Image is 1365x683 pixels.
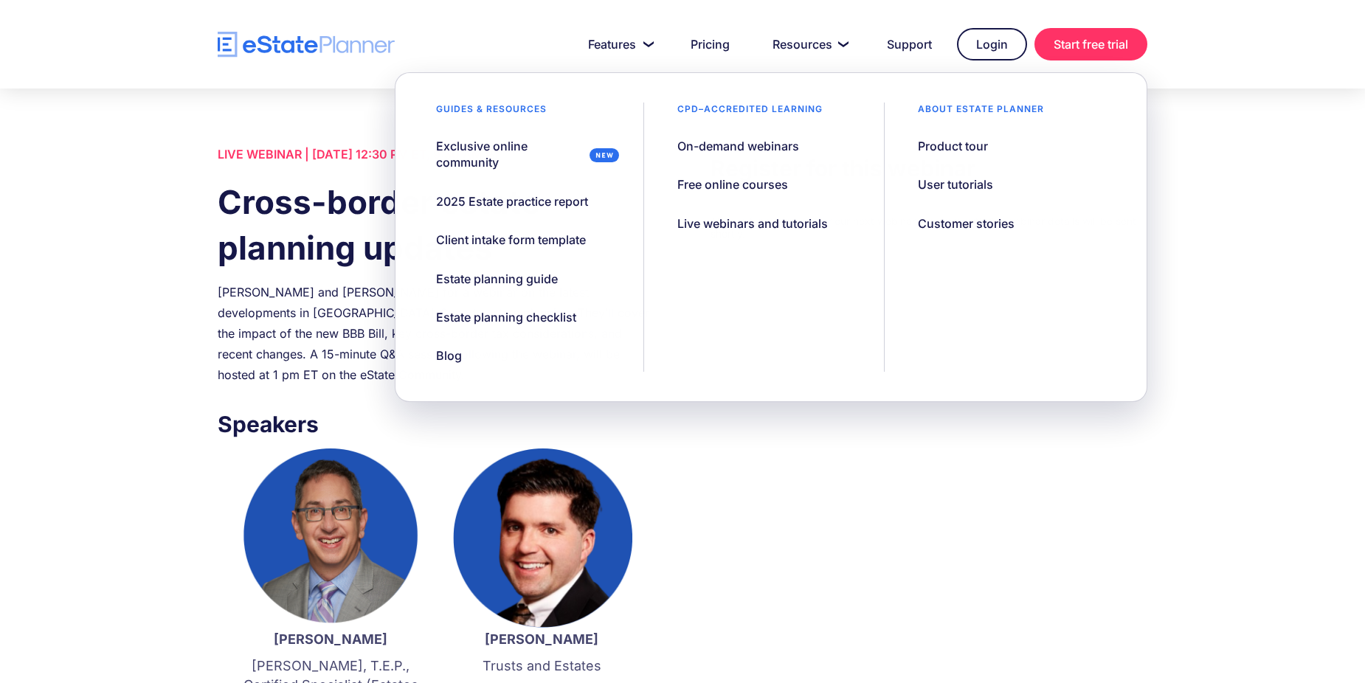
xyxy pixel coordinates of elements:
[274,631,387,647] strong: [PERSON_NAME]
[418,224,604,255] a: Client intake form template
[659,103,841,123] div: CPD–accredited learning
[1034,28,1147,60] a: Start free trial
[436,193,588,209] div: 2025 Estate practice report
[418,302,595,333] a: Estate planning checklist
[436,138,584,171] div: Exclusive online community
[899,131,1006,162] a: Product tour
[659,131,818,162] a: On-demand webinars
[659,208,846,239] a: Live webinars and tutorials
[677,138,799,154] div: On-demand webinars
[418,103,565,123] div: Guides & resources
[673,30,747,59] a: Pricing
[218,179,654,271] h1: Cross-border estate planning updates
[957,28,1027,60] a: Login
[218,282,654,385] div: [PERSON_NAME] and [PERSON_NAME] for a webinar on the latest developments in [GEOGRAPHIC_DATA]-Can...
[899,208,1033,239] a: Customer stories
[485,631,598,647] strong: [PERSON_NAME]
[218,144,654,164] div: LIVE WEBINAR | [DATE] 12:30 PM ET, 9:30 AM PT
[869,30,950,59] a: Support
[436,271,558,287] div: Estate planning guide
[918,176,993,193] div: User tutorials
[918,215,1015,232] div: Customer stories
[677,176,788,193] div: Free online courses
[899,103,1062,123] div: About estate planner
[436,232,586,248] div: Client intake form template
[436,347,462,364] div: Blog
[418,263,576,294] a: Estate planning guide
[218,32,395,58] a: home
[918,138,988,154] div: Product tour
[755,30,862,59] a: Resources
[418,340,480,371] a: Blog
[570,30,666,59] a: Features
[677,215,828,232] div: Live webinars and tutorials
[218,407,654,441] h3: Speakers
[418,131,628,178] a: Exclusive online community
[451,656,632,676] p: Trusts and Estates
[659,169,806,200] a: Free online courses
[418,186,607,217] a: 2025 Estate practice report
[436,309,576,325] div: Estate planning checklist
[899,169,1012,200] a: User tutorials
